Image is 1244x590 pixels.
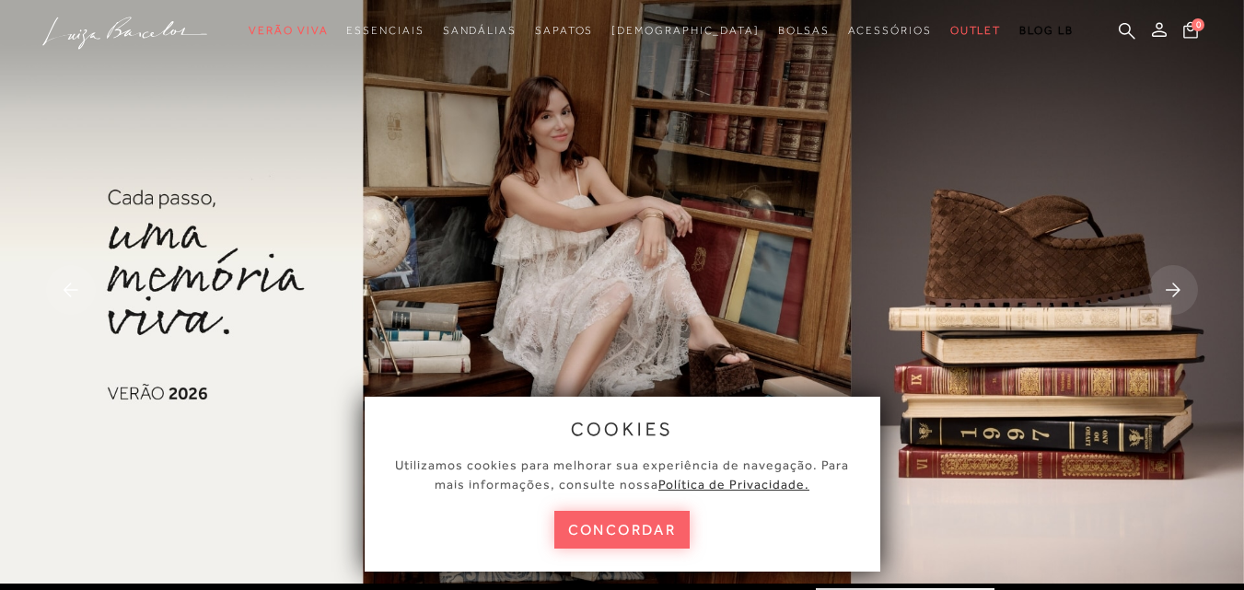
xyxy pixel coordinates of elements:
[1019,14,1073,48] a: BLOG LB
[443,14,517,48] a: noSubCategoriesText
[611,24,760,37] span: [DEMOGRAPHIC_DATA]
[554,511,691,549] button: concordar
[848,14,932,48] a: noSubCategoriesText
[346,24,424,37] span: Essenciais
[571,419,674,439] span: cookies
[950,14,1002,48] a: noSubCategoriesText
[249,24,328,37] span: Verão Viva
[346,14,424,48] a: noSubCategoriesText
[611,14,760,48] a: noSubCategoriesText
[395,457,849,492] span: Utilizamos cookies para melhorar sua experiência de navegação. Para mais informações, consulte nossa
[778,24,830,37] span: Bolsas
[443,24,517,37] span: Sandálias
[535,24,593,37] span: Sapatos
[658,477,809,492] a: Política de Privacidade.
[1178,20,1203,45] button: 0
[1192,18,1204,31] span: 0
[778,14,830,48] a: noSubCategoriesText
[848,24,932,37] span: Acessórios
[249,14,328,48] a: noSubCategoriesText
[535,14,593,48] a: noSubCategoriesText
[1019,24,1073,37] span: BLOG LB
[950,24,1002,37] span: Outlet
